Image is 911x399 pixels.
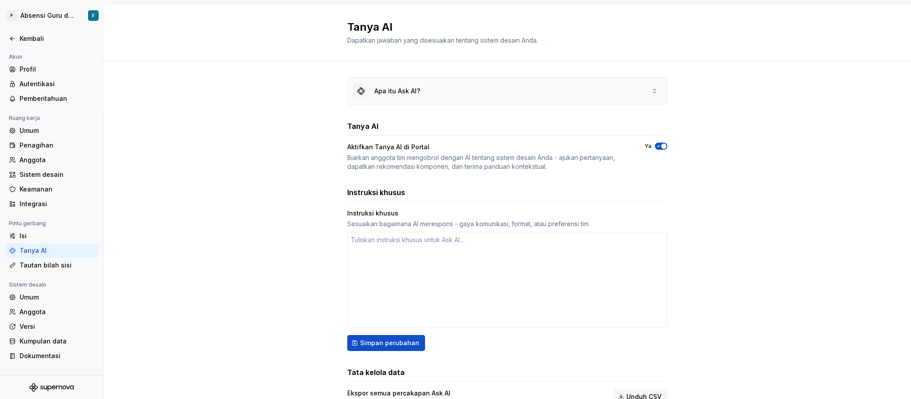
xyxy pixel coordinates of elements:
a: Kumpulan data [5,334,98,348]
font: F [92,13,95,18]
a: Tautan bilah sisi [5,258,98,272]
font: Pintu gerbang [9,220,46,227]
font: Kumpulan data [20,337,67,345]
font: Tata kelola data [347,368,405,377]
svg: Logo Supernova [29,383,74,392]
a: Pemberitahuan [5,92,98,106]
font: P [10,13,13,18]
button: Simpan perubahan [347,335,425,351]
font: Integrasi [20,200,47,207]
font: Biarkan anggota tim mengobrol dengan AI tentang sistem desain Anda - ajukan pertanyaan, dapatkan ... [347,154,615,170]
a: Autentikasi [5,77,98,91]
font: Instruksi khusus [347,188,405,197]
font: Aktifkan Tanya AI di Portal [347,143,429,151]
font: Simpan perubahan [360,339,419,347]
font: Dapatkan jawaban yang disesuaikan tentang sistem desain Anda. [347,36,538,44]
a: Isi [5,229,98,243]
a: Umum [5,124,98,138]
font: Anggota [20,308,46,315]
font: Sistem desain [20,171,64,178]
a: Kembali [5,32,98,46]
font: Ekspor semua percakapan Ask AI [347,389,450,397]
a: Dokumentasi [5,349,98,363]
a: Penagihan [5,138,98,152]
font: Instruksi khusus [347,209,398,217]
font: Umum [20,127,39,134]
font: Anggota [20,156,46,164]
a: Sistem desain [5,168,98,182]
font: Tautan bilah sisi [20,261,72,269]
a: Umum [5,290,98,304]
button: PAbsensi Guru dan SiswaF [2,6,101,25]
font: Apa itu Ask AI? [374,87,420,95]
font: Tanya AI [347,20,393,33]
font: Kembali [20,35,44,42]
font: Versi [20,323,35,330]
font: Penagihan [20,141,53,149]
font: Tanya AI [20,247,47,254]
a: Profil [5,62,98,76]
font: Sesuaikan bagaimana AI merespons - gaya komunikasi, format, atau preferensi tim. [347,220,590,227]
a: Anggota [5,305,98,319]
a: Integrasi [5,197,98,211]
a: Versi [5,319,98,334]
font: Absensi Guru dan Siswa [20,12,96,19]
font: Autentikasi [20,80,55,88]
a: Keamanan [5,182,98,196]
font: Pemberitahuan [20,95,67,102]
font: Tanya AI [347,122,378,131]
font: Isi [20,232,27,239]
font: Sistem desain [9,281,46,288]
a: Tanya AI [5,243,98,258]
font: Ruang kerja [9,115,40,121]
font: Akun [9,53,22,60]
a: Anggota [5,153,98,167]
font: Umum [20,293,39,301]
font: Profil [20,65,36,73]
font: Keamanan [20,185,52,193]
font: Ya [645,143,651,149]
font: Dokumentasi [20,352,60,359]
